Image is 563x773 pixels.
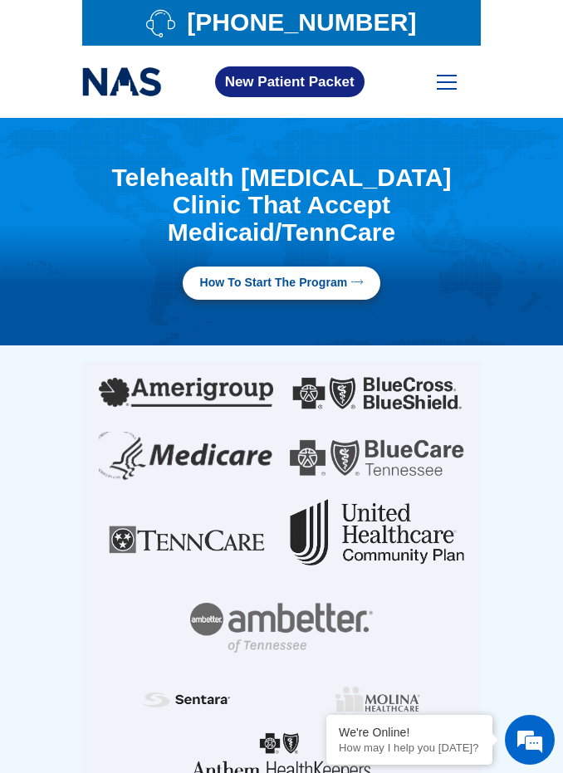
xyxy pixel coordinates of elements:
[199,275,347,291] span: How to Start the program
[225,75,355,89] span: New Patient Packet
[183,13,416,32] span: [PHONE_NUMBER]
[290,439,464,476] img: online-suboxone-doctors-that-accepts-bluecare
[339,726,480,739] div: We're Online!
[82,164,481,246] h1: Telehealth [MEDICAL_DATA] Clinic That Accept Medicaid/TennCare
[99,499,273,586] img: TennCare logo
[183,267,379,300] a: How to Start the program
[215,66,365,97] a: New Patient Packet
[290,370,464,416] img: online-suboxone-doctors-that-accepts-bluecross-blueshield
[290,499,464,565] img: UHC Logo
[190,603,373,653] img: ambetter insurance of tennessee for opioid addiction
[82,63,162,100] img: national addiction specialists online suboxone clinic - logo
[99,432,273,482] img: online-suboxone-doctors-that-accepts-medicare
[339,741,480,754] p: How may I help you today?
[99,378,273,407] img: online-suboxone-doctors-that-accepts-amerigroup
[91,8,472,37] a: [PHONE_NUMBER]
[334,686,421,712] img: molina healthcare logo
